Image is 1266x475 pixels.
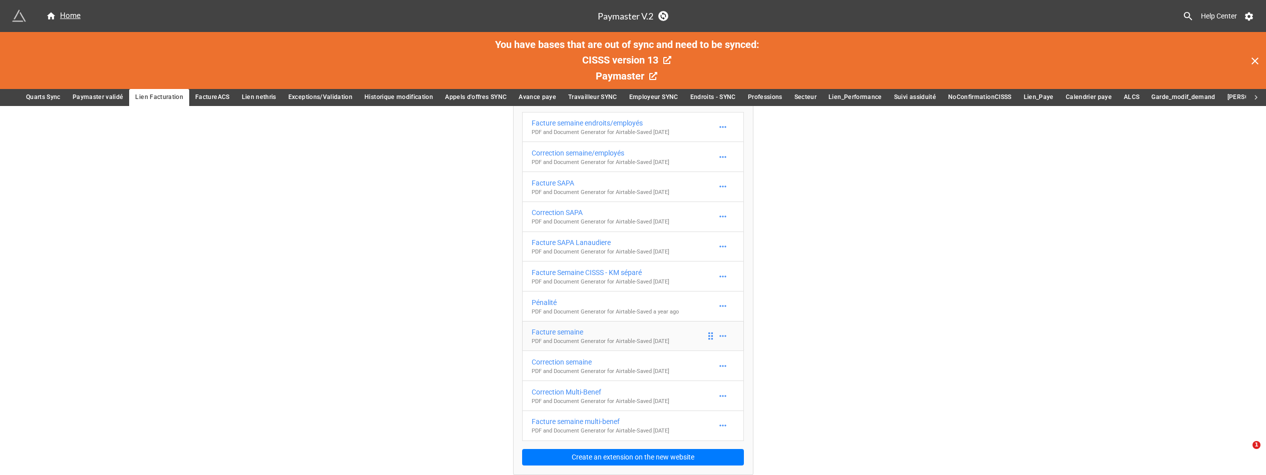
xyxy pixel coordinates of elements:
[522,380,744,411] a: Correction Multi-BenefPDF and Document Generator for Airtable-Saved [DATE]
[532,248,669,256] p: PDF and Document Generator for Airtable - Saved [DATE]
[522,112,744,142] a: Facture semaine endroits/employésPDF and Document Generator for Airtable-Saved [DATE]
[532,188,669,196] p: PDF and Document Generator for Airtable - Saved [DATE]
[894,92,936,102] span: Suivi assiduité
[532,308,679,316] p: PDF and Document Generator for Airtable - Saved a year ago
[522,449,744,466] button: Create an extension on the new website
[532,267,669,278] div: Facture Semaine CISSS - KM séparé
[532,147,669,158] div: Correction semaine/employés
[532,367,669,375] p: PDF and Document Generator for Airtable - Saved [DATE]
[522,171,744,202] a: Facture SAPAPDF and Document Generator for Airtable-Saved [DATE]
[596,70,644,82] span: Paymaster
[1124,92,1139,102] span: ALCS
[364,92,433,102] span: Historique modification
[948,92,1012,102] span: NoConfirmationCISSS
[522,350,744,381] a: Correction semainePDF and Document Generator for Airtable-Saved [DATE]
[46,10,81,22] div: Home
[135,92,183,102] span: Lien Facturation
[522,321,744,351] a: Facture semainePDF and Document Generator for Airtable-Saved [DATE]
[748,92,782,102] span: Professions
[532,356,669,367] div: Correction semaine
[522,201,744,232] a: Correction SAPAPDF and Document Generator for Airtable-Saved [DATE]
[532,158,669,166] p: PDF and Document Generator for Airtable - Saved [DATE]
[242,92,276,102] span: Lien nethris
[522,291,744,321] a: PénalitéPDF and Document Generator for Airtable-Saved a year ago
[445,92,507,102] span: Appels d'offres SYNC
[532,128,669,136] p: PDF and Document Generator for Airtable - Saved [DATE]
[532,397,669,405] p: PDF and Document Generator for Airtable - Saved [DATE]
[40,10,87,22] a: Home
[658,11,668,21] a: Sync Base Structure
[519,92,556,102] span: Avance paye
[532,177,669,188] div: Facture SAPA
[495,38,759,50] span: You have bases that are out of sync and need to be synced:
[26,92,61,102] span: Quarts Sync
[532,207,669,218] div: Correction SAPA
[522,261,744,291] a: Facture Semaine CISSS - KM séparéPDF and Document Generator for Airtable-Saved [DATE]
[1066,92,1112,102] span: Calendrier paye
[522,231,744,262] a: Facture SAPA LanaudierePDF and Document Generator for Airtable-Saved [DATE]
[288,92,352,102] span: Exceptions/Validation
[532,337,669,345] p: PDF and Document Generator for Airtable - Saved [DATE]
[582,54,658,66] span: CISSS version 13
[690,92,736,102] span: Endroits - SYNC
[12,9,26,23] img: miniextensions-icon.73ae0678.png
[532,297,679,308] div: Pénalité
[828,92,882,102] span: Lien_Performance
[532,237,669,248] div: Facture SAPA Lanaudiere
[532,416,669,427] div: Facture semaine multi-benef
[532,117,669,128] div: Facture semaine endroits/employés
[1232,441,1256,465] iframe: Intercom live chat
[598,11,653,20] h3: Paymaster V.2
[532,326,669,337] div: Facture semaine
[532,427,669,435] p: PDF and Document Generator for Airtable - Saved [DATE]
[522,141,744,172] a: Correction semaine/employésPDF and Document Generator for Airtable-Saved [DATE]
[532,386,669,397] div: Correction Multi-Benef
[20,89,1246,105] div: scrollable auto tabs example
[1024,92,1054,102] span: Lien_Paye
[522,410,744,441] a: Facture semaine multi-benefPDF and Document Generator for Airtable-Saved [DATE]
[568,92,617,102] span: Travailleur SYNC
[195,92,230,102] span: FactureACS
[1151,92,1215,102] span: Garde_modif_demand
[532,278,669,286] p: PDF and Document Generator for Airtable - Saved [DATE]
[532,218,669,226] p: PDF and Document Generator for Airtable - Saved [DATE]
[1252,441,1260,449] span: 1
[629,92,678,102] span: Employeur SYNC
[1194,7,1244,25] a: Help Center
[794,92,816,102] span: Secteur
[73,92,124,102] span: Paymaster validé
